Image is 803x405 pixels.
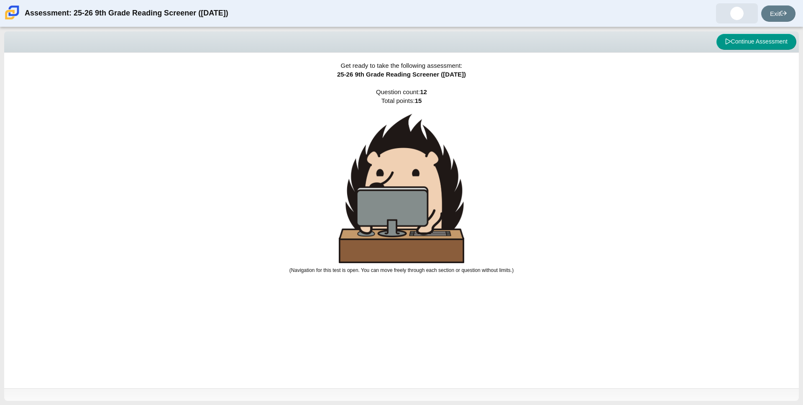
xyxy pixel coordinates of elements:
img: amaria.beauchamp.OjEXYz [730,7,744,20]
div: Assessment: 25-26 9th Grade Reading Screener ([DATE]) [25,3,228,23]
b: 12 [420,88,427,95]
span: Question count: Total points: [289,88,514,273]
a: Exit [761,5,795,22]
img: hedgehog-behind-computer-large.png [339,114,464,263]
small: (Navigation for this test is open. You can move freely through each section or question without l... [289,267,514,273]
span: Get ready to take the following assessment: [341,62,463,69]
button: Continue Assessment [716,34,796,50]
b: 15 [415,97,422,104]
img: Carmen School of Science & Technology [3,4,21,21]
a: Carmen School of Science & Technology [3,15,21,23]
span: 25-26 9th Grade Reading Screener ([DATE]) [337,71,466,78]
